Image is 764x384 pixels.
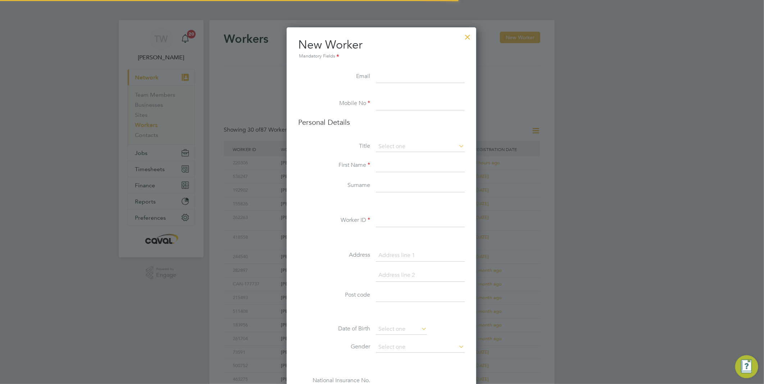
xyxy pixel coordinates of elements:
label: Worker ID [298,216,370,224]
button: Engage Resource Center [735,355,758,378]
h3: Personal Details [298,118,465,127]
label: Address [298,251,370,259]
input: Select one [376,324,427,335]
label: Post code [298,291,370,299]
input: Select one [376,342,465,353]
label: Mobile No [298,100,370,107]
label: First Name [298,161,370,169]
h2: New Worker [298,37,465,60]
input: Address line 1 [376,249,465,262]
label: Title [298,142,370,150]
input: Select one [376,141,465,152]
label: Surname [298,182,370,189]
label: Gender [298,343,370,351]
div: Mandatory Fields [298,52,465,60]
label: Date of Birth [298,325,370,333]
label: Email [298,73,370,80]
input: Address line 2 [376,269,465,282]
